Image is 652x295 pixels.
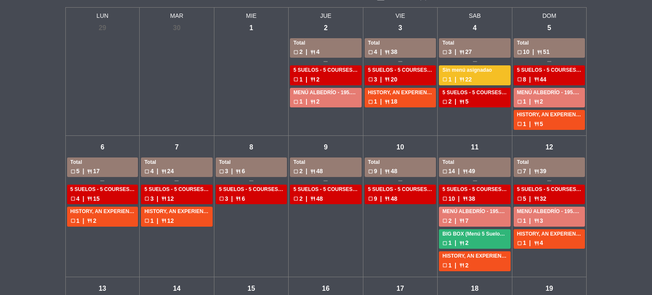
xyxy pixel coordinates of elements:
div: 30 [169,21,184,36]
div: Total [517,158,582,167]
div: Total [144,158,209,167]
div: 14 49 [442,166,507,176]
div: 9 48 [368,194,433,204]
div: 5 SUELOS - 5 COURSES MENU (without wines) - ARS105,000 [517,66,582,75]
span: | [529,166,531,176]
div: 5 SUELOS - 5 COURSES MENU (without wines) - ARS105,000 [442,185,507,194]
span: restaurant [236,196,241,201]
div: 7 39 [517,166,582,176]
div: 29 [95,21,110,36]
div: 1 2 [517,97,582,107]
div: 3 6 [219,194,284,204]
span: VIE [363,8,438,21]
div: 10 [393,140,407,155]
div: 4 38 [368,47,433,57]
span: restaurant [385,196,390,201]
span: restaurant [161,196,166,201]
div: 1 22 [442,75,507,84]
span: restaurant [310,50,315,55]
span: check_box_outline_blank [368,77,373,82]
div: 5 SUELOS - 5 COURSES MENU (without wines) - ARS105,000 [368,66,433,75]
span: check_box_outline_blank [517,50,522,55]
span: restaurant [534,121,539,126]
span: check_box_outline_blank [144,169,149,174]
div: HISTORY, AN EXPERIENCE - 14 PAIRED COURSES MENU paired courses (only for [DEMOGRAPHIC_DATA] +) - ... [368,89,433,97]
span: check_box_outline_blank [70,196,76,201]
div: MENÚ ALBEDRÍO - 195.000ARS [517,89,582,97]
div: HISTORY, AN EXPERIENCE - 14 PAIRED COURSES MENU paired courses (only for [DEMOGRAPHIC_DATA] +) - ... [144,208,209,216]
span: | [380,166,382,176]
span: | [529,97,531,107]
span: restaurant [534,169,539,174]
div: 8 [244,140,259,155]
div: 3 12 [144,194,209,204]
div: 5 SUELOS - 5 COURSES MENU (without wines) - ARS105,000 [293,66,358,75]
span: check_box_outline_blank [144,196,149,201]
span: check_box_outline_blank [70,218,76,223]
span: check_box_outline_blank [219,196,224,201]
div: 1 2 [70,216,135,226]
span: check_box_outline_blank [293,77,298,82]
span: | [82,166,84,176]
span: | [380,97,382,107]
span: | [380,47,382,57]
span: restaurant [534,77,539,82]
span: check_box_outline_blank [517,169,522,174]
span: restaurant [87,196,92,201]
div: 5 SUELOS - 5 COURSES MENU (without wines) - ARS105,000 [517,185,582,194]
span: restaurant [236,169,241,174]
span: restaurant [534,241,539,246]
span: check_box_outline_blank [442,50,447,55]
div: 2 4 [293,47,358,57]
div: 3 6 [219,166,284,176]
span: | [157,216,158,226]
div: 1 5 [517,119,582,129]
span: | [455,238,456,248]
div: 9 [318,140,333,155]
div: 7 [169,140,184,155]
span: MAR [140,8,214,21]
span: check_box_outline_blank [442,99,447,104]
span: check_box_outline_blank [442,196,447,201]
div: 1 12 [144,216,209,226]
span: check_box_outline_blank [293,50,298,55]
div: HISTORY, AN EXPERIENCE - 14 PAIRED COURSES MENU paired courses (only for [DEMOGRAPHIC_DATA] +) - ... [517,111,582,119]
div: MENÚ ALBEDRÍO - 195.000ARS [442,208,507,216]
div: 1 4 [517,238,582,248]
span: restaurant [463,196,468,201]
div: 5 SUELOS - 5 COURSES MENU (without wines) - ARS105,000 [70,185,135,194]
span: restaurant [385,99,390,104]
span: restaurant [385,169,390,174]
span: | [380,75,382,84]
div: 3 [393,21,407,36]
div: 1 [244,21,259,36]
span: | [380,194,382,204]
span: restaurant [87,218,92,223]
span: | [455,97,456,107]
div: 1 2 [442,261,507,270]
div: Total [442,39,507,48]
div: HISTORY, AN EXPERIENCE - 14 PAIRED COURSES MENU paired courses (only for [DEMOGRAPHIC_DATA] +) - ... [442,252,507,261]
div: 12 [542,140,557,155]
span: | [82,216,84,226]
span: | [231,194,233,204]
span: restaurant [459,263,464,268]
span: restaurant [459,241,464,246]
span: restaurant [459,50,464,55]
div: HISTORY, AN EXPERIENCE - 14 PAIRED COURSES MENU paired courses (only for [DEMOGRAPHIC_DATA] +) - ... [517,230,582,239]
span: | [306,47,307,57]
div: 4 24 [144,166,209,176]
span: check_box_outline_blank [442,169,447,174]
div: 3 20 [368,75,433,84]
span: check_box_outline_blank [293,169,298,174]
span: | [306,97,307,107]
span: check_box_outline_blank [442,77,447,82]
span: restaurant [310,196,315,201]
span: check_box_outline_blank [368,169,373,174]
span: | [532,47,534,57]
div: 5 SUELOS - 5 COURSES MENU (without wines) - ARS105,000 [293,185,358,194]
div: Total [70,158,135,167]
span: | [529,194,531,204]
span: check_box_outline_blank [517,196,522,201]
span: restaurant [534,99,539,104]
